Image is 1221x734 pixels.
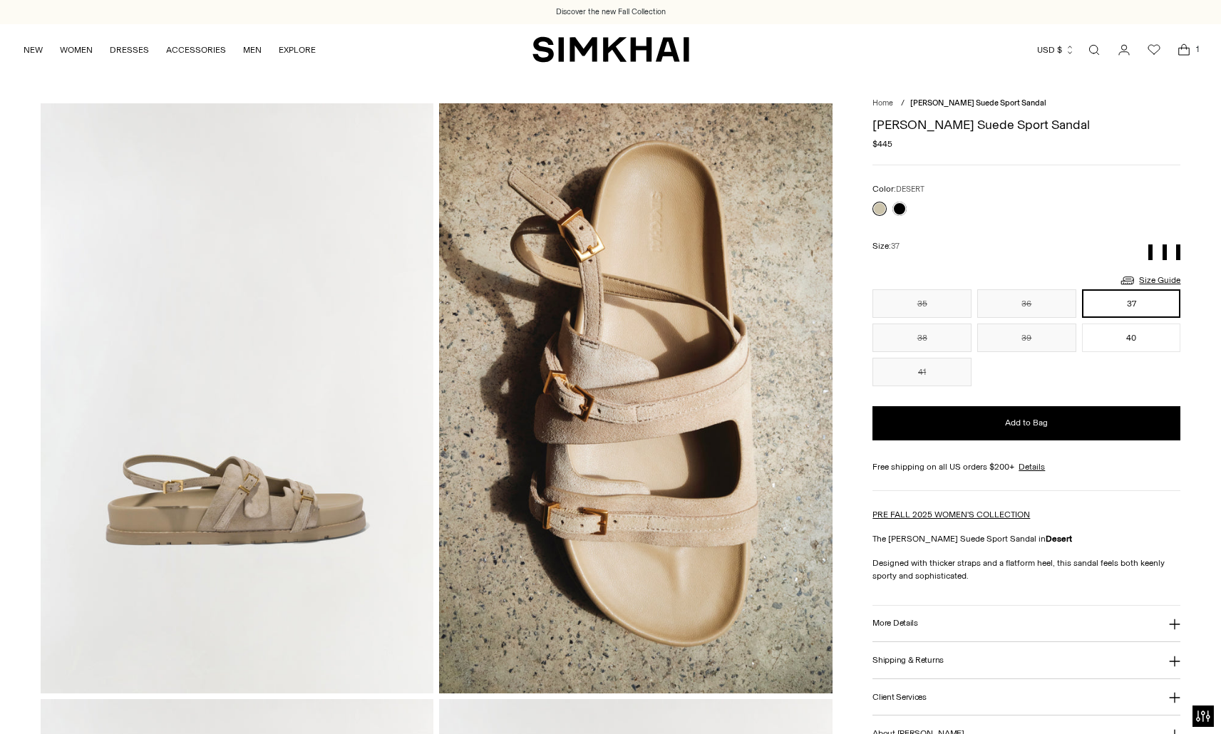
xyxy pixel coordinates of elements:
button: 39 [977,324,1076,352]
label: Size: [872,239,900,253]
span: Add to Bag [1005,417,1048,429]
span: [PERSON_NAME] Suede Sport Sandal [910,98,1046,108]
a: DRESSES [110,34,149,66]
strong: Desert [1046,534,1072,544]
button: 40 [1082,324,1181,352]
a: Go to the account page [1110,36,1138,64]
a: Wishlist [1140,36,1168,64]
a: PRE FALL 2025 WOMEN'S COLLECTION [872,510,1030,520]
button: Shipping & Returns [872,642,1180,678]
p: Designed with thicker straps and a flatform heel, this sandal feels both keenly sporty and sophis... [872,557,1180,582]
button: Add to Bag [872,406,1180,440]
button: 37 [1082,289,1181,318]
button: 38 [872,324,972,352]
h3: More Details [872,619,917,628]
h3: Shipping & Returns [872,656,944,665]
span: 1 [1191,43,1204,56]
a: MEN [243,34,262,66]
p: The [PERSON_NAME] Suede Sport Sandal in [872,532,1180,545]
a: Discover the new Fall Collection [556,6,666,18]
label: Color: [872,182,924,196]
button: 35 [872,289,972,318]
a: Open cart modal [1170,36,1198,64]
h1: [PERSON_NAME] Suede Sport Sandal [872,118,1180,131]
button: 36 [977,289,1076,318]
a: Details [1019,460,1045,473]
a: ACCESSORIES [166,34,226,66]
a: Home [872,98,893,108]
h3: Client Services [872,693,927,702]
a: SIMKHAI [532,36,689,63]
button: USD $ [1037,34,1075,66]
button: More Details [872,606,1180,642]
span: DESERT [896,185,924,194]
a: Open search modal [1080,36,1108,64]
a: Size Guide [1119,272,1180,289]
button: 41 [872,358,972,386]
img: Carey Suede Sport Sandal [439,103,833,693]
div: / [901,98,905,110]
span: 37 [891,242,900,251]
nav: breadcrumbs [872,98,1180,110]
div: Free shipping on all US orders $200+ [872,460,1180,473]
a: EXPLORE [279,34,316,66]
a: NEW [24,34,43,66]
button: Client Services [872,679,1180,715]
a: WOMEN [60,34,93,66]
img: Carey Suede Sport Sandal [41,103,434,693]
span: $445 [872,138,892,150]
